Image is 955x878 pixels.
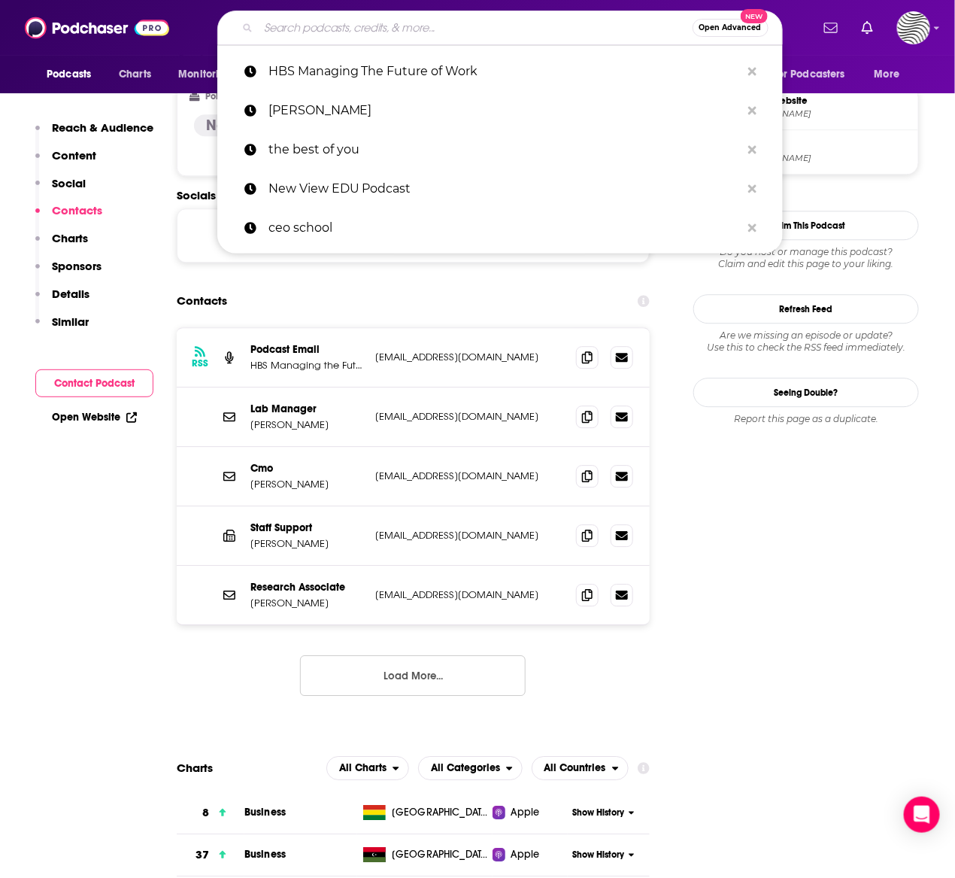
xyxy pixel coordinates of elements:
[572,849,624,861] span: Show History
[699,24,762,32] span: Open Advanced
[119,64,151,85] span: Charts
[693,330,919,354] div: Are we missing an episode or update? Use this to check the RSS feed immediately.
[52,231,88,245] p: Charts
[693,246,919,270] div: Claim and edit this page to your liking.
[35,259,102,287] button: Sponsors
[259,16,693,40] input: Search podcasts, credits, & more...
[250,462,363,475] p: Cmo
[375,469,564,482] p: [EMAIL_ADDRESS][DOMAIN_NAME]
[35,369,153,397] button: Contact Podcast
[202,804,209,822] h3: 8
[818,15,844,41] a: Show notifications dropdown
[544,763,606,773] span: All Countries
[178,64,232,85] span: Monitoring
[864,60,919,89] button: open menu
[217,130,783,169] a: the best of you
[177,188,650,202] h2: Socials
[35,148,96,176] button: Content
[52,176,86,190] p: Social
[268,208,741,248] p: ceo school
[375,351,564,363] p: [EMAIL_ADDRESS][DOMAIN_NAME]
[572,807,624,819] span: Show History
[217,208,783,248] a: ceo school
[192,357,208,369] h3: RSS
[217,91,783,130] a: [PERSON_NAME]
[217,11,783,45] div: Search podcasts, credits, & more...
[897,11,930,44] span: Logged in as OriginalStrategies
[532,756,629,780] h2: Countries
[52,148,96,163] p: Content
[532,756,629,780] button: open menu
[35,314,89,342] button: Similar
[431,763,500,773] span: All Categories
[897,11,930,44] button: Show profile menu
[773,64,845,85] span: For Podcasters
[693,19,769,37] button: Open AdvancedNew
[357,847,493,862] a: [GEOGRAPHIC_DATA]
[250,343,363,356] p: Podcast Email
[418,756,523,780] h2: Categories
[168,60,251,89] button: open menu
[35,176,86,204] button: Social
[109,60,160,89] a: Charts
[35,203,102,231] button: Contacts
[392,847,490,862] span: Libya
[250,478,363,491] p: [PERSON_NAME]
[35,231,88,259] button: Charts
[763,60,867,89] button: open menu
[250,403,363,415] p: Lab Manager
[177,287,227,315] h2: Contacts
[250,359,363,372] p: HBS Managing the Future of Work
[268,130,741,169] p: the best of you
[268,169,741,208] p: New View EDU Podcast
[300,655,526,696] button: Load More...
[693,246,919,258] span: Do you host or manage this podcast?
[250,521,363,534] p: Staff Support
[693,413,919,425] div: Report this page as a duplicate.
[250,537,363,550] p: [PERSON_NAME]
[693,378,919,407] a: Seeing Double?
[268,52,741,91] p: HBS Managing The Future of Work
[493,847,568,862] a: Apple
[897,11,930,44] img: User Profile
[177,792,244,834] a: 8
[493,805,568,820] a: Apple
[36,60,111,89] button: open menu
[392,805,490,820] span: Bolivia, Plurinational State of
[250,418,363,431] p: [PERSON_NAME]
[244,848,286,861] a: Business
[738,94,912,108] span: Official Website
[418,756,523,780] button: open menu
[738,108,912,120] span: hbs.edu
[856,15,879,41] a: Show notifications dropdown
[700,92,912,123] a: Official Website[DOMAIN_NAME]
[52,287,89,301] p: Details
[217,52,783,91] a: HBS Managing The Future of Work
[326,756,409,780] h2: Platforms
[177,834,244,876] a: 37
[47,64,91,85] span: Podcasts
[904,797,940,833] div: Open Intercom Messenger
[52,120,153,135] p: Reach & Audience
[52,259,102,273] p: Sponsors
[268,91,741,130] p: dr allison cook
[738,153,912,164] span: feeds.megaphone.fm
[217,169,783,208] a: New View EDU Podcast
[326,756,409,780] button: open menu
[693,211,919,240] button: Claim This Podcast
[339,763,387,773] span: All Charts
[357,805,493,820] a: [GEOGRAPHIC_DATA], Plurinational State of
[35,120,153,148] button: Reach & Audience
[25,14,169,42] img: Podchaser - Follow, Share and Rate Podcasts
[177,761,213,775] h2: Charts
[177,208,650,263] div: This podcast does not have social handles yet.
[700,136,912,168] a: RSS Feed[DOMAIN_NAME]
[511,847,540,862] span: Apple
[741,9,768,23] span: New
[375,588,564,601] p: [EMAIL_ADDRESS][DOMAIN_NAME]
[244,806,286,819] a: Business
[196,846,209,864] h3: 37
